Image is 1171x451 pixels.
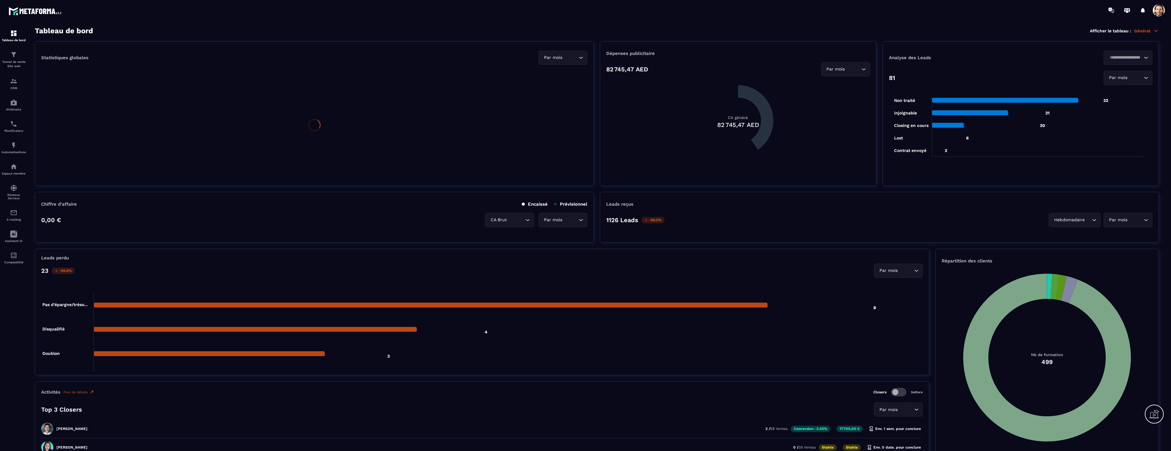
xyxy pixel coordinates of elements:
p: 82 745,47 AED [606,66,648,73]
p: -96.2% [641,217,664,223]
img: social-network [10,184,17,192]
span: 39 Ventes [798,445,816,449]
tspan: Disqualifié [42,327,65,331]
div: Search for option [1104,213,1152,227]
p: Env. 0 date. pour conclure [867,445,921,450]
span: Par mois [543,217,564,223]
img: email [10,209,17,216]
img: logo [9,5,63,17]
img: hourglass.f4cb2624.svg [869,426,874,431]
a: emailemailE-mailing [2,204,26,226]
span: Par mois [878,267,899,274]
p: Espace membre [2,172,26,175]
span: 58 Ventes [770,427,788,431]
img: accountant [10,252,17,259]
input: Search for option [899,267,913,274]
p: Env. 1 sem. pour conclure [869,426,921,431]
input: Search for option [1129,74,1142,81]
input: Search for option [846,66,860,73]
a: automationsautomationsWebinaire [2,94,26,116]
p: Analyse des Leads [889,55,1021,60]
p: Prévisionnel [554,201,587,207]
a: social-networksocial-networkRéseaux Sociaux [2,180,26,204]
p: Tunnel de vente Site web [2,60,26,68]
div: Search for option [539,213,587,227]
tspan: injoignable [894,110,917,116]
div: Search for option [874,402,923,417]
a: automationsautomationsAutomatisations [2,137,26,158]
p: [PERSON_NAME] [56,445,88,449]
p: Automatisations [2,150,26,154]
img: formation [10,78,17,85]
p: Conversion : 3.45% [791,426,830,432]
img: automations [10,163,17,170]
span: Par mois [543,54,564,61]
p: Assistant IA [2,239,26,243]
img: automations [10,142,17,149]
p: Encaissé [522,201,548,207]
p: Afficher le tableau : [1090,28,1131,33]
div: Search for option [874,264,923,278]
p: Statistiques globales [41,55,88,60]
a: accountantaccountantComptabilité [2,247,26,269]
p: Stable [819,444,837,451]
a: formationformationTableau de bord [2,25,26,46]
tspan: Contrat envoyé [894,148,926,153]
p: Webinaire [2,108,26,111]
p: Planificateur [2,129,26,132]
p: Top 3 Closers [41,406,82,413]
a: formationformationCRM [2,73,26,94]
input: Search for option [564,217,577,223]
p: Stable [843,444,861,451]
p: Leads reçus [606,201,633,207]
input: Search for option [1108,54,1142,61]
p: Activités [41,389,60,395]
p: 0,00 € [41,216,61,224]
input: Search for option [1129,217,1142,223]
p: 1126 Leads [606,216,638,224]
input: Search for option [508,217,524,223]
p: Closers [873,390,886,394]
p: 2 / [765,427,788,431]
p: Répartition des clients [942,258,1152,264]
tspan: Pas d'épargne/tréso... [42,302,88,307]
p: Général [1134,28,1159,34]
div: Search for option [821,62,870,76]
input: Search for option [899,406,913,413]
span: Hebdomadaire [1053,217,1086,223]
a: schedulerschedulerPlanificateur [2,116,26,137]
div: Search for option [1049,213,1101,227]
tspan: Lost [894,135,903,140]
p: E-mailing [2,218,26,221]
img: narrow-up-right-o.6b7c60e2.svg [89,390,94,395]
span: Par mois [878,406,899,413]
p: Réseaux Sociaux [2,193,26,200]
p: Leads perdu [41,255,69,261]
img: scheduler [10,120,17,128]
img: formation [10,30,17,37]
tspan: Closing en cours [894,123,928,128]
p: Dépenses publicitaire [606,51,870,56]
span: CA Brut [489,217,508,223]
span: Par mois [825,66,846,73]
tspan: Doublon [42,351,60,356]
img: hourglass.f4cb2624.svg [867,445,872,450]
div: Search for option [539,51,587,65]
p: 81 [889,74,895,81]
a: Assistant IA [2,226,26,247]
input: Search for option [564,54,577,61]
span: Par mois [1108,217,1129,223]
p: 0 / [793,445,816,449]
div: Search for option [1104,71,1152,85]
div: Search for option [1104,51,1152,65]
a: automationsautomationsEspace membre [2,158,26,180]
img: formation [10,51,17,58]
p: -56.6% [52,268,75,274]
a: Plus de détails [63,390,94,395]
p: CRM [2,86,26,90]
p: Tableau de bord [2,38,26,42]
p: Chiffre d’affaire [41,201,77,207]
p: 23 [41,267,48,274]
input: Search for option [1086,217,1090,223]
p: [PERSON_NAME] [56,427,88,431]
